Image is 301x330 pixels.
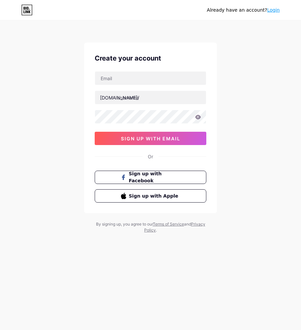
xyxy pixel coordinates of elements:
[129,193,180,200] span: Sign up with Apple
[94,221,207,233] div: By signing up, you agree to our and .
[95,91,206,104] input: username
[100,94,139,101] div: [DOMAIN_NAME]/
[95,53,206,63] div: Create your account
[121,136,180,141] span: sign up with email
[148,153,153,160] div: Or
[95,171,206,184] button: Sign up with Facebook
[129,170,180,184] span: Sign up with Facebook
[95,132,206,145] button: sign up with email
[153,222,184,227] a: Terms of Service
[95,189,206,203] button: Sign up with Apple
[95,72,206,85] input: Email
[267,7,280,13] a: Login
[207,7,280,14] div: Already have an account?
